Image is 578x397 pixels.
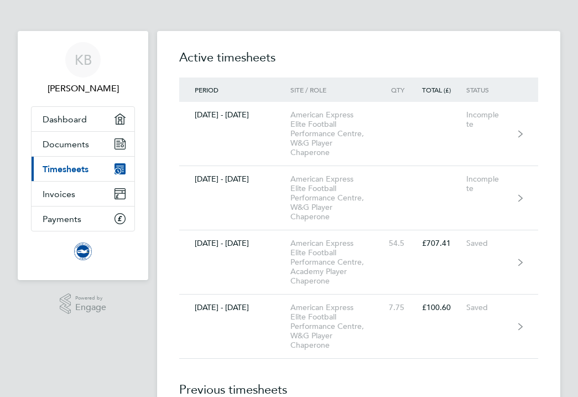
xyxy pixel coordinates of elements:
span: Invoices [43,189,75,199]
a: [DATE] - [DATE]American Express Elite Football Performance Centre, W&G Player Chaperone7.75£100.6... [179,295,538,359]
span: Documents [43,139,89,149]
div: American Express Elite Football Performance Centre, W&G Player Chaperone [290,110,384,157]
div: Qty [384,86,420,94]
div: [DATE] - [DATE] [179,303,290,312]
div: American Express Elite Football Performance Centre, Academy Player Chaperone [290,239,384,286]
a: Invoices [32,182,134,206]
a: [DATE] - [DATE]American Express Elite Football Performance Centre, W&G Player ChaperoneIncomplete [179,166,538,230]
span: Dashboard [43,114,87,125]
div: Site / Role [290,86,384,94]
div: £100.60 [420,303,466,312]
nav: Main navigation [18,31,148,280]
a: [DATE] - [DATE]American Express Elite Football Performance Centre, W&G Player ChaperoneIncomplete [179,102,538,166]
img: brightonandhovealbion-logo-retina.png [74,243,92,260]
div: Saved [466,303,517,312]
div: Status [466,86,517,94]
div: £707.41 [420,239,466,248]
span: Payments [43,214,81,224]
a: Dashboard [32,107,134,131]
span: Powered by [75,293,106,303]
span: Timesheets [43,164,88,174]
div: American Express Elite Football Performance Centre, W&G Player Chaperone [290,303,384,350]
h2: Active timesheets [179,49,538,78]
span: Katrina Boulton [31,82,135,95]
span: Period [195,85,218,94]
span: Engage [75,303,106,312]
div: [DATE] - [DATE] [179,239,290,248]
a: Payments [32,207,134,231]
a: [DATE] - [DATE]American Express Elite Football Performance Centre, Academy Player Chaperone54.5£7... [179,230,538,295]
div: Incomplete [466,174,517,193]
div: Incomplete [466,110,517,129]
div: Total (£) [420,86,466,94]
span: KB [75,53,92,67]
a: Timesheets [32,157,134,181]
div: American Express Elite Football Performance Centre, W&G Player Chaperone [290,174,384,221]
a: Powered byEngage [60,293,107,314]
a: Go to home page [31,243,135,260]
div: 7.75 [384,303,420,312]
div: [DATE] - [DATE] [179,174,290,184]
div: [DATE] - [DATE] [179,110,290,120]
div: 54.5 [384,239,420,248]
a: Documents [32,132,134,156]
div: Saved [466,239,517,248]
a: KB[PERSON_NAME] [31,42,135,95]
